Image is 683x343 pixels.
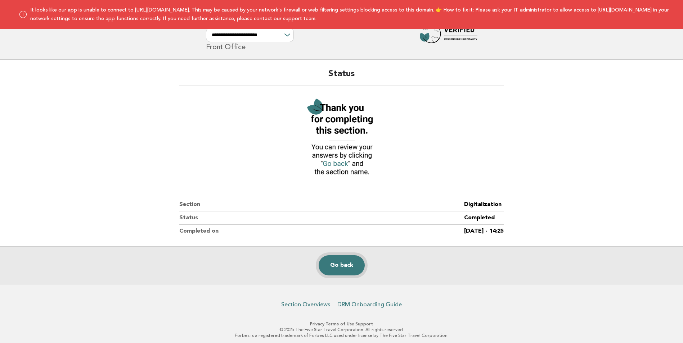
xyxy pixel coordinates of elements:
dd: [DATE] - 14:25 [464,225,504,238]
p: Forbes is a registered trademark of Forbes LLC used under license by The Five Star Travel Corpora... [121,333,562,338]
img: Forbes Travel Guide [420,24,477,47]
a: DRM Onboarding Guide [337,301,402,308]
p: · · [121,321,562,327]
a: Privacy [310,321,324,326]
a: Terms of Use [325,321,354,326]
dd: Completed [464,211,504,225]
h1: Front Office [206,21,294,51]
a: Section Overviews [281,301,330,308]
dd: Digitalization [464,198,504,211]
dt: Status [179,211,464,225]
dt: Section [179,198,464,211]
p: © 2025 The Five Star Travel Corporation. All rights reserved. [121,327,562,333]
a: Go back [319,255,365,275]
dt: Completed on [179,225,464,238]
a: Support [355,321,373,326]
h2: Status [179,68,504,86]
img: Verified [302,95,381,181]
